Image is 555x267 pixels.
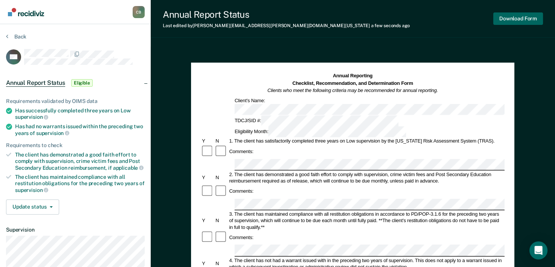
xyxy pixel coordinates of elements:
[133,6,145,18] div: C B
[371,23,410,28] span: a few seconds ago
[228,211,505,230] div: 3. The client has maintained compliance with all restitution obligations in accordance to PD/POP-...
[15,107,145,120] div: Has successfully completed three years on Low
[228,188,255,195] div: Comments:
[228,171,505,184] div: 2. The client has demonstrated a good faith effort to comply with supervision, crime victim fees ...
[201,260,214,267] div: Y
[15,174,145,193] div: The client has maintained compliance with all restitution obligations for the preceding two years of
[133,6,145,18] button: Profile dropdown button
[71,79,93,87] span: Eligible
[163,23,410,28] div: Last edited by [PERSON_NAME][EMAIL_ADDRESS][PERSON_NAME][DOMAIN_NAME][US_STATE]
[292,80,413,86] strong: Checklist, Recommendation, and Determination Form
[6,142,145,149] div: Requirements to check
[15,114,48,120] span: supervision
[15,152,145,171] div: The client has demonstrated a good faith effort to comply with supervision, crime victim fees and...
[36,130,69,136] span: supervision
[529,241,547,259] div: Open Intercom Messenger
[234,115,400,126] div: TDCJ/SID #:
[214,138,228,144] div: N
[228,148,255,155] div: Comments:
[6,227,145,233] dt: Supervision
[201,174,214,181] div: Y
[201,138,214,144] div: Y
[214,174,228,181] div: N
[228,138,505,144] div: 1. The client has satisfactorily completed three years on Low supervision by the [US_STATE] Risk ...
[15,187,48,193] span: supervision
[6,79,65,87] span: Annual Report Status
[15,123,145,136] div: Has had no warrants issued within the preceding two years of
[113,165,144,171] span: applicable
[6,199,59,215] button: Update status
[268,88,438,93] em: Clients who meet the following criteria may be recommended for annual reporting.
[214,217,228,224] div: N
[163,9,410,20] div: Annual Report Status
[201,217,214,224] div: Y
[333,73,373,78] strong: Annual Reporting
[214,260,228,267] div: N
[8,8,44,16] img: Recidiviz
[493,12,543,25] button: Download Form
[6,33,26,40] button: Back
[6,98,145,104] div: Requirements validated by OIMS data
[228,234,255,241] div: Comments:
[234,126,407,137] div: Eligibility Month:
